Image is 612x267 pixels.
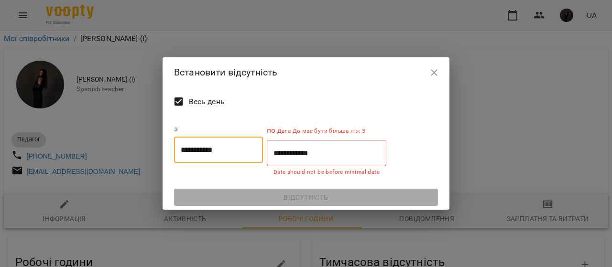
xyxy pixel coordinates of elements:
[275,127,365,136] p: Дата До має бути більша ніж З
[267,125,386,136] label: по
[273,168,380,177] p: Date should not be before minimal date
[174,65,438,80] h2: Встановити відсутність
[174,125,263,133] label: з
[189,96,225,107] span: Весь день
